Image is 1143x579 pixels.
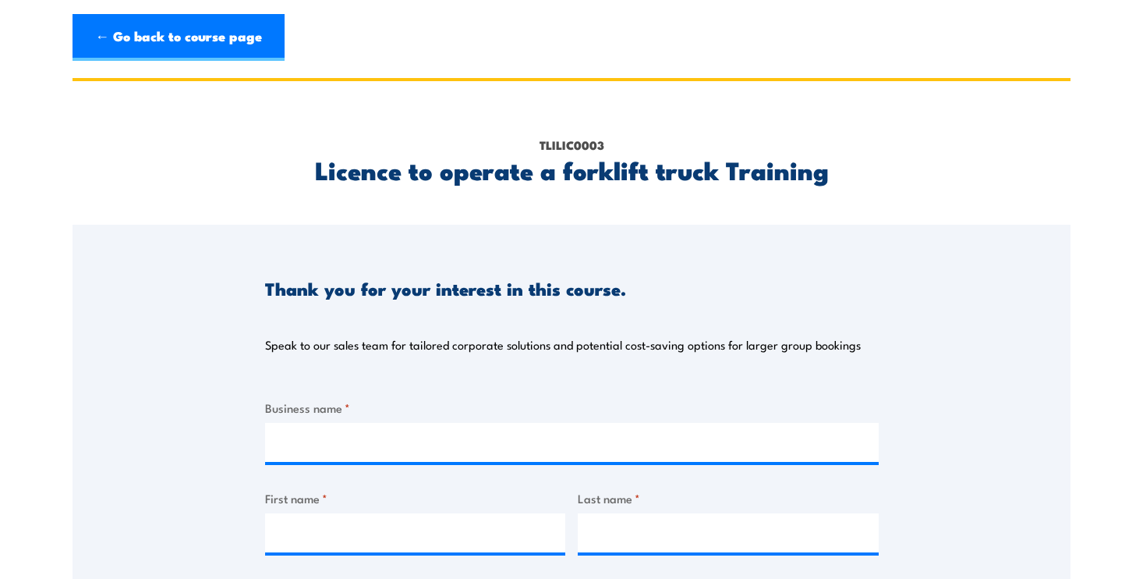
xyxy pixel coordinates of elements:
[73,14,285,61] a: ← Go back to course page
[265,279,626,297] h3: Thank you for your interest in this course.
[265,158,879,180] h2: Licence to operate a forklift truck Training
[265,399,879,417] label: Business name
[265,337,861,353] p: Speak to our sales team for tailored corporate solutions and potential cost-saving options for la...
[265,489,566,507] label: First name
[265,137,879,154] p: TLILIC0003
[578,489,879,507] label: Last name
